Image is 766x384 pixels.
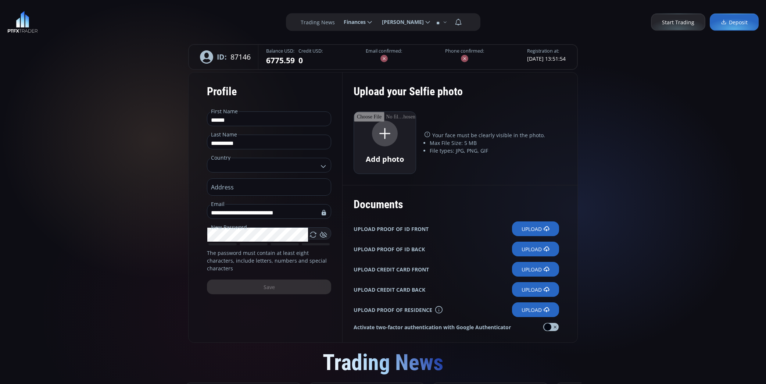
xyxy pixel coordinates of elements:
[527,48,559,55] legend: Registration at:
[266,48,294,55] legend: Balance USD:
[193,45,258,69] div: 87146
[354,80,559,111] div: Upload your Selfie photo
[425,131,559,139] p: Your face must be clearly visible in the photo.
[430,147,559,154] li: File types: JPG, PNG, GIF
[354,286,425,294] b: UPLOAD CREDIT CARD BACK
[430,139,559,147] li: Max File Size: 5 MB
[266,48,295,66] fieldset: 6775.59
[354,266,429,273] b: UPLOAD CREDIT CARD FRONT
[366,48,402,55] label: Email confirmed:
[207,80,331,103] div: Profile
[298,48,323,66] fieldset: 0
[323,349,443,376] span: Trading News
[377,15,424,29] span: [PERSON_NAME]
[512,282,559,297] label: Upload
[512,242,559,256] label: Upload
[354,193,559,216] div: Documents
[721,18,748,26] span: Deposit
[354,245,425,253] b: UPLOAD PROOF OF ID BACK
[7,11,38,33] img: LOGO
[651,14,705,31] a: Start Trading
[354,225,429,233] b: UPLOAD PROOF OF ID FRONT
[512,262,559,277] label: Upload
[512,221,559,236] label: Upload
[527,48,566,63] fieldset: [DATE] 13:51:54
[339,15,366,29] span: Finances
[298,48,323,55] legend: Credit USD:
[445,48,484,55] label: Phone confirmed:
[188,72,343,343] form: The password must contain at least eight characters, include letters, numbers and special characters
[710,14,759,31] a: Deposit
[512,302,559,317] label: Upload
[301,18,335,26] label: Trading News
[217,51,227,62] b: ID:
[662,18,694,26] span: Start Trading
[354,306,432,314] b: UPLOAD PROOF OF RESIDENCE
[354,323,511,331] strong: Activate two-factor authentication with Google Authenticator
